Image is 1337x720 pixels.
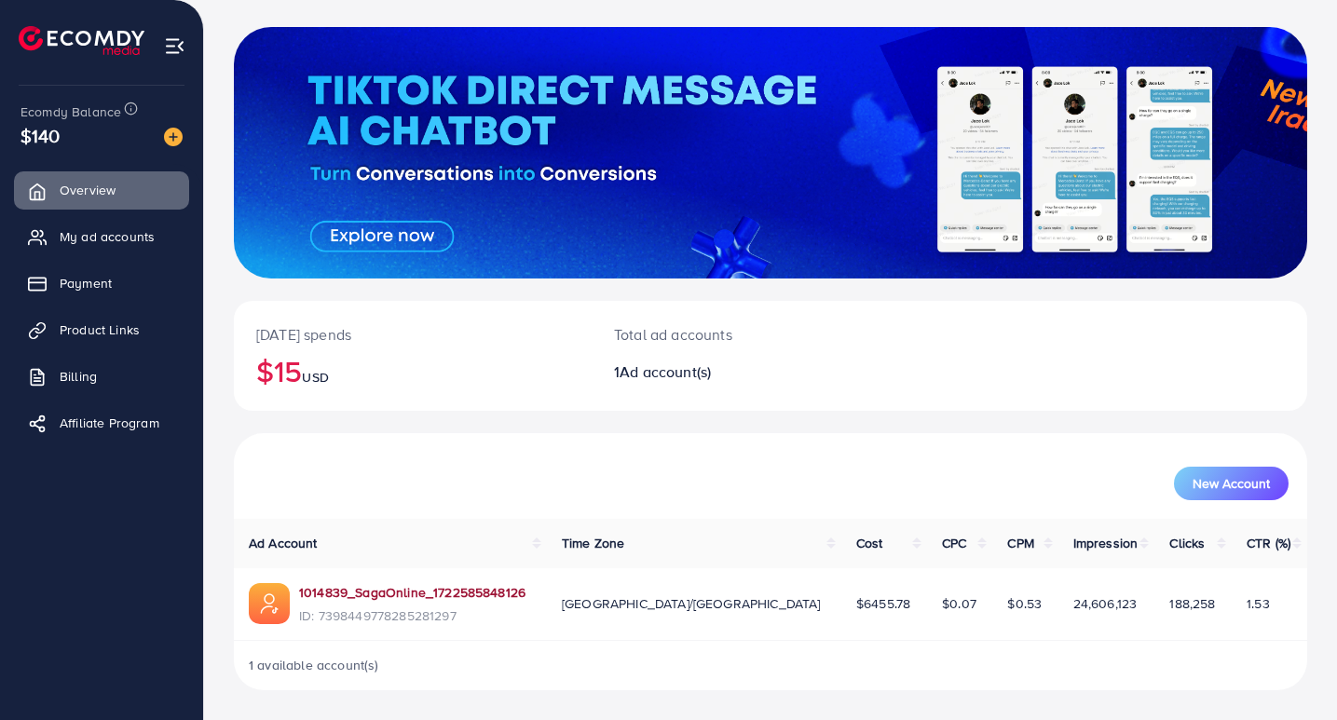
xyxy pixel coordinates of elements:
[256,353,569,388] h2: $15
[164,35,185,57] img: menu
[302,368,328,387] span: USD
[14,265,189,302] a: Payment
[299,606,525,625] span: ID: 7398449778285281297
[1247,594,1270,613] span: 1.53
[614,363,838,381] h2: 1
[14,358,189,395] a: Billing
[20,122,61,149] span: $140
[14,218,189,255] a: My ad accounts
[942,594,976,613] span: $0.07
[856,534,883,552] span: Cost
[1193,477,1270,490] span: New Account
[562,594,821,613] span: [GEOGRAPHIC_DATA]/[GEOGRAPHIC_DATA]
[60,320,140,339] span: Product Links
[1007,534,1033,552] span: CPM
[620,361,711,382] span: Ad account(s)
[60,227,155,246] span: My ad accounts
[256,323,569,346] p: [DATE] spends
[856,594,910,613] span: $6455.78
[249,534,318,552] span: Ad Account
[1169,534,1205,552] span: Clicks
[942,534,966,552] span: CPC
[60,274,112,292] span: Payment
[249,583,290,624] img: ic-ads-acc.e4c84228.svg
[1174,467,1289,500] button: New Account
[1247,534,1290,552] span: CTR (%)
[1258,636,1323,706] iframe: Chat
[60,367,97,386] span: Billing
[14,171,189,209] a: Overview
[1073,594,1138,613] span: 24,606,123
[14,311,189,348] a: Product Links
[1169,594,1215,613] span: 188,258
[14,404,189,442] a: Affiliate Program
[249,656,379,674] span: 1 available account(s)
[614,323,838,346] p: Total ad accounts
[1073,534,1139,552] span: Impression
[19,26,144,55] img: logo
[562,534,624,552] span: Time Zone
[20,102,121,121] span: Ecomdy Balance
[60,181,116,199] span: Overview
[164,128,183,146] img: image
[299,583,525,602] a: 1014839_SagaOnline_1722585848126
[60,414,159,432] span: Affiliate Program
[1007,594,1042,613] span: $0.53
